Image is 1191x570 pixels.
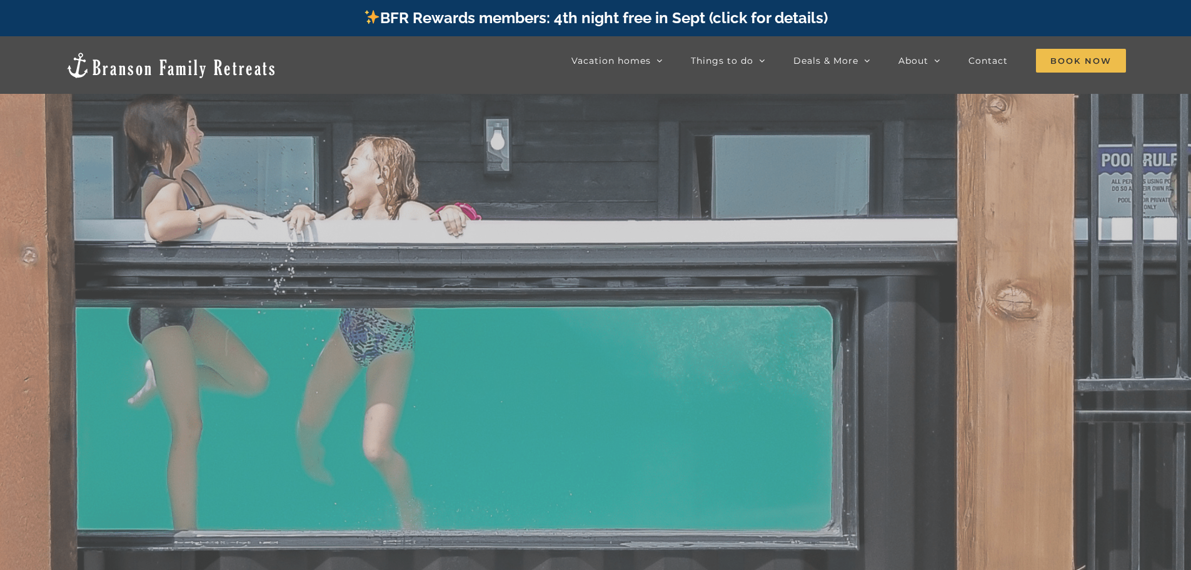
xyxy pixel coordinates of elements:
a: About [898,48,940,73]
span: About [898,56,928,65]
a: BFR Rewards members: 4th night free in Sept (click for details) [363,9,828,27]
a: Vacation homes [571,48,663,73]
b: BOOK YOUR RETREAT [429,304,762,411]
a: Contact [968,48,1008,73]
img: ✨ [364,9,379,24]
img: Branson Family Retreats Logo [65,51,277,79]
a: Things to do [691,48,765,73]
a: Deals & More [793,48,870,73]
a: Book Now [1036,48,1126,73]
span: Vacation homes [571,56,651,65]
span: Deals & More [793,56,858,65]
span: Contact [968,56,1008,65]
span: Things to do [691,56,753,65]
span: Book Now [1036,49,1126,73]
nav: Main Menu [571,48,1126,73]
